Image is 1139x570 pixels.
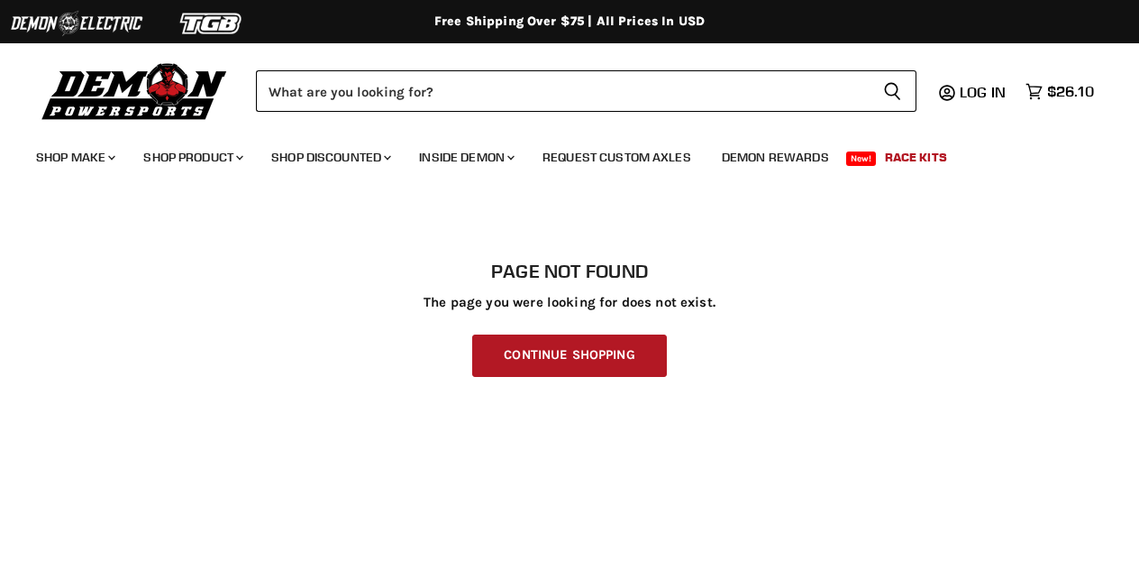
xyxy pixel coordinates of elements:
[9,6,144,41] img: Demon Electric Logo 2
[1047,83,1094,100] span: $26.10
[256,70,916,112] form: Product
[36,261,1103,282] h1: Page not found
[869,70,916,112] button: Search
[708,139,843,176] a: Demon Rewards
[256,70,869,112] input: Search
[952,84,1016,100] a: Log in
[529,139,705,176] a: Request Custom Axles
[472,335,666,377] a: Continue Shopping
[23,139,126,176] a: Shop Make
[1016,78,1103,105] a: $26.10
[36,295,1103,310] p: The page you were looking for does not exist.
[405,139,525,176] a: Inside Demon
[130,139,254,176] a: Shop Product
[258,139,402,176] a: Shop Discounted
[846,152,877,166] span: New!
[36,59,233,123] img: Demon Powersports
[144,6,279,41] img: TGB Logo 2
[871,139,961,176] a: Race Kits
[960,83,1006,101] span: Log in
[23,132,1089,176] ul: Main menu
